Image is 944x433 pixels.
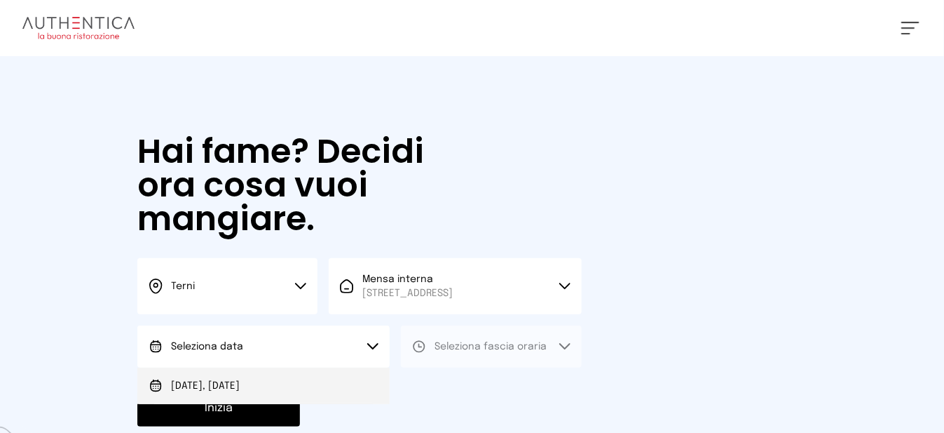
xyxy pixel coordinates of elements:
button: Seleziona data [137,326,390,368]
button: Inizia [137,390,300,427]
button: Seleziona fascia oraria [401,326,581,368]
span: Seleziona data [171,342,243,352]
span: Seleziona fascia oraria [435,342,547,352]
span: [DATE], [DATE] [171,379,240,393]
